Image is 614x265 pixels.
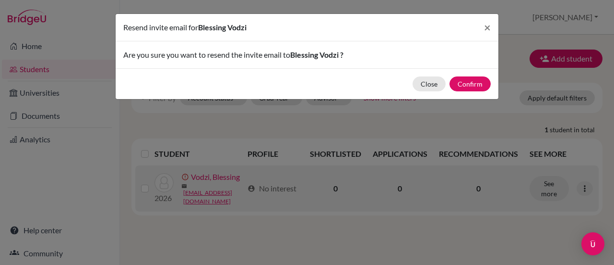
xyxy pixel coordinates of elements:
button: Close [476,14,498,41]
p: Are you sure you want to resend the invite email to [123,49,491,61]
span: Resend invite email for [123,23,198,32]
span: Blessing Vodzi [198,23,247,32]
span: Blessing Vodzi ? [290,50,343,59]
div: Open Intercom Messenger [581,232,604,255]
span: × [484,20,491,34]
button: Close [413,76,446,91]
button: Confirm [449,76,491,91]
